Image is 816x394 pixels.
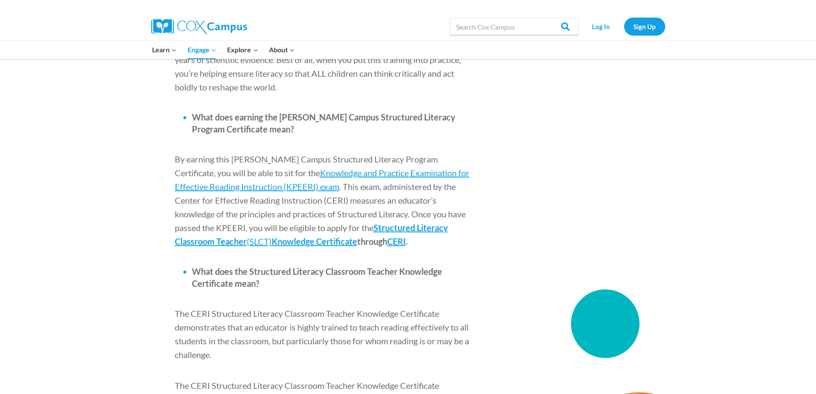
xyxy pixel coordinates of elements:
input: Search Cox Campus [450,18,578,35]
nav: Secondary Navigation [583,18,665,35]
span: By earning this [PERSON_NAME] Campus Structured Literacy Program Certificate, you will be able to... [175,154,438,178]
button: Child menu of About [263,41,300,59]
a: CERI [387,236,406,247]
a: Log In [583,18,620,35]
span: What does earning the [PERSON_NAME] Campus Structured Literacy Program Certificate mean? [192,112,455,134]
a: Sign Up [624,18,665,35]
span: The CERI Structured Literacy Classroom Teacher Knowledge Certificate demonstrates that an educato... [175,308,469,360]
span: through [357,236,387,247]
span: What does the Structured Literacy Classroom Teacher Knowledge Certificate mean? [192,266,442,289]
span: (SLCT) [247,236,272,247]
button: Child menu of Learn [147,41,182,59]
a: Knowledge and Practice Examination for Effective Reading Instruction (KPEERI) exam [175,168,469,192]
span: . [406,236,408,247]
span: Knowledge Certificate [272,236,357,247]
button: Child menu of Engage [182,41,222,59]
nav: Primary Navigation [147,41,300,59]
img: Cox Campus [151,19,247,34]
button: Child menu of Explore [222,41,264,59]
